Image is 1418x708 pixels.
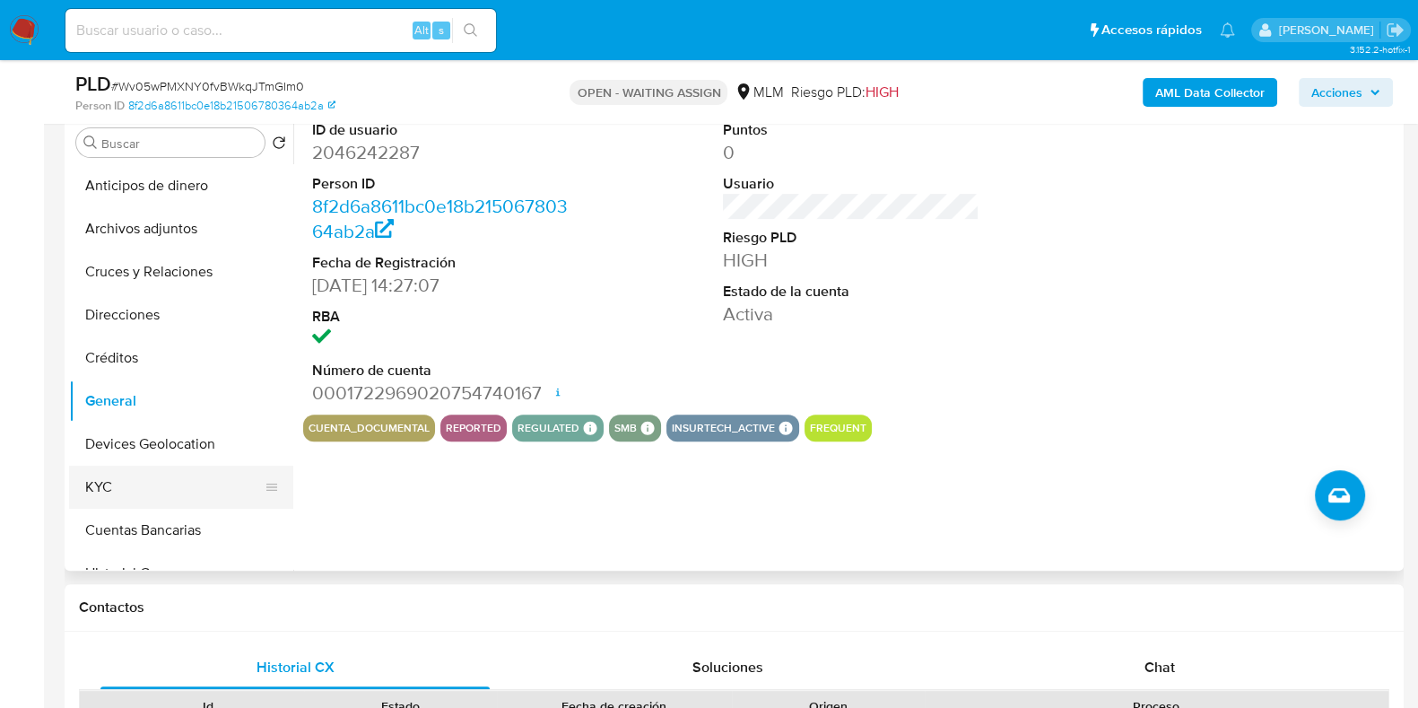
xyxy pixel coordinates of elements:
[312,120,569,140] dt: ID de usuario
[69,552,293,595] button: Historial Casos
[312,380,569,406] dd: 0001722969020754740167
[69,164,293,207] button: Anticipos de dinero
[614,424,637,432] button: smb
[1386,21,1405,39] a: Salir
[723,228,979,248] dt: Riesgo PLD
[69,293,293,337] button: Direcciones
[570,80,727,105] p: OPEN - WAITING ASSIGN
[75,98,125,114] b: Person ID
[735,83,783,102] div: MLM
[75,69,111,98] b: PLD
[312,253,569,273] dt: Fecha de Registración
[257,657,335,677] span: Historial CX
[128,98,335,114] a: 8f2d6a8611bc0e18b21506780364ab2a
[312,174,569,194] dt: Person ID
[439,22,444,39] span: s
[312,140,569,165] dd: 2046242287
[446,424,501,432] button: reported
[723,302,979,327] dd: Activa
[111,77,304,95] span: # Wv05wPMXNY0fvBWkqJTmGIm0
[723,248,979,273] dd: HIGH
[69,509,293,552] button: Cuentas Bancarias
[312,193,568,244] a: 8f2d6a8611bc0e18b21506780364ab2a
[723,174,979,194] dt: Usuario
[1101,21,1202,39] span: Accesos rápidos
[518,424,579,432] button: regulated
[83,135,98,150] button: Buscar
[69,250,293,293] button: Cruces y Relaciones
[1349,42,1409,57] span: 3.152.2-hotfix-1
[1278,22,1379,39] p: carlos.soto@mercadolibre.com.mx
[1155,78,1265,107] b: AML Data Collector
[1143,78,1277,107] button: AML Data Collector
[69,207,293,250] button: Archivos adjuntos
[312,307,569,327] dt: RBA
[69,337,293,380] button: Créditos
[692,657,763,677] span: Soluciones
[69,380,293,423] button: General
[65,19,496,42] input: Buscar usuario o caso...
[69,423,293,466] button: Devices Geolocation
[810,424,866,432] button: frequent
[865,82,898,102] span: HIGH
[272,135,286,155] button: Volver al orden por defecto
[312,273,569,298] dd: [DATE] 14:27:07
[69,466,279,509] button: KYC
[312,361,569,380] dt: Número de cuenta
[1311,78,1362,107] span: Acciones
[309,424,430,432] button: cuenta_documental
[723,282,979,302] dt: Estado de la cuenta
[79,599,1389,616] h1: Contactos
[1220,22,1235,38] a: Notificaciones
[723,120,979,140] dt: Puntos
[101,135,257,152] input: Buscar
[723,140,979,165] dd: 0
[1299,78,1393,107] button: Acciones
[1144,657,1175,677] span: Chat
[790,83,898,102] span: Riesgo PLD:
[452,18,489,43] button: search-icon
[672,424,775,432] button: insurtech_active
[414,22,429,39] span: Alt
